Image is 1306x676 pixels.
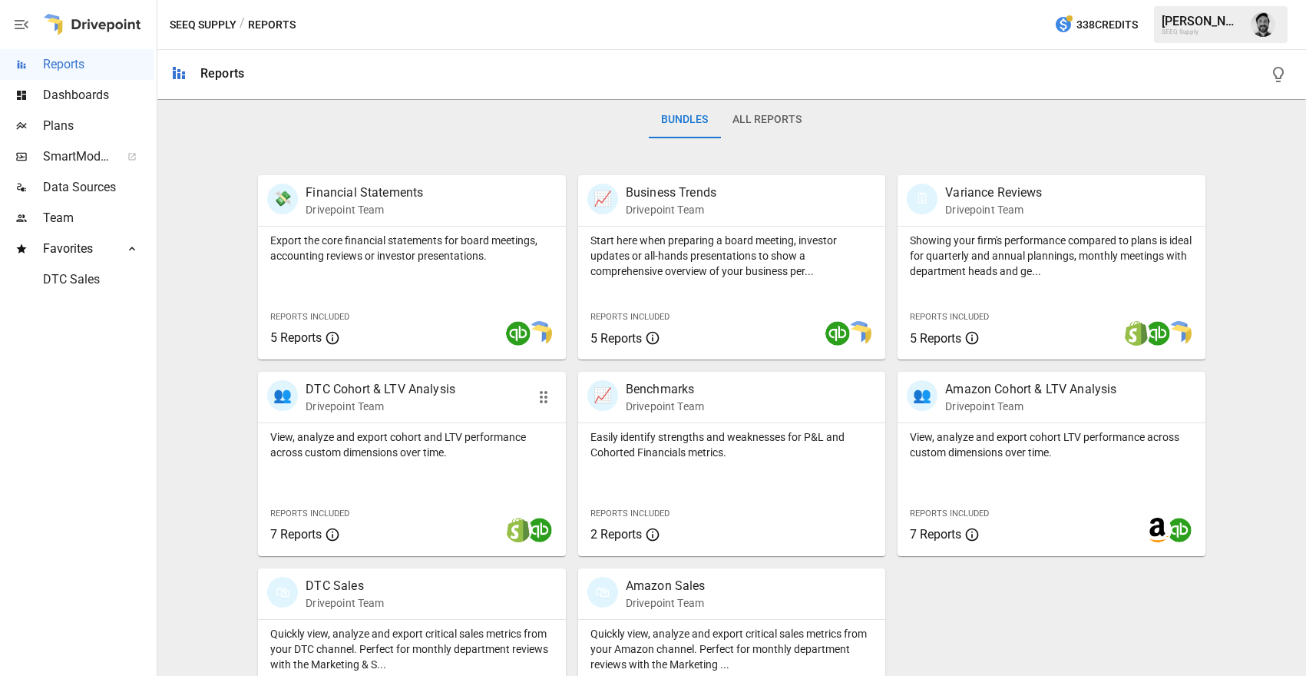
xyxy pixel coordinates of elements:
span: Data Sources [43,178,154,197]
p: Drivepoint Team [626,399,704,414]
img: quickbooks [1146,321,1170,346]
span: 5 Reports [270,330,322,345]
p: Variance Reviews [945,184,1042,202]
span: 7 Reports [910,527,961,542]
img: smart model [1167,321,1192,346]
p: View, analyze and export cohort LTV performance across custom dimensions over time. [910,429,1192,460]
div: 🛍 [267,577,298,608]
p: Business Trends [626,184,716,202]
span: 7 Reports [270,527,322,542]
span: Reports Included [270,509,349,519]
p: Drivepoint Team [306,399,455,414]
span: SmartModel [43,147,111,166]
p: Showing your firm's performance compared to plans is ideal for quarterly and annual plannings, mo... [910,233,1192,279]
p: DTC Sales [306,577,384,595]
p: Amazon Sales [626,577,706,595]
div: Reports [200,66,244,81]
div: 👥 [267,380,298,411]
p: Export the core financial statements for board meetings, accounting reviews or investor presentat... [270,233,553,263]
p: Quickly view, analyze and export critical sales metrics from your DTC channel. Perfect for monthl... [270,626,553,672]
span: 338 Credits [1076,15,1138,35]
p: Easily identify strengths and weaknesses for P&L and Cohorted Financials metrics. [590,429,873,460]
div: 🗓 [907,184,937,214]
img: quickbooks [1167,518,1192,542]
div: 📈 [587,184,618,214]
span: ™ [110,145,121,164]
div: SEEQ Supply [1162,28,1242,35]
span: 5 Reports [590,331,642,346]
span: Reports Included [590,509,670,519]
div: 📈 [587,380,618,411]
img: shopify [1124,321,1149,346]
span: DTC Sales [43,270,154,289]
img: smart model [527,321,552,346]
button: SEEQ Supply [170,15,236,35]
span: Reports Included [270,312,349,322]
p: View, analyze and export cohort and LTV performance across custom dimensions over time. [270,429,553,460]
p: Financial Statements [306,184,423,202]
div: 🛍 [587,577,618,608]
button: 338Credits [1048,11,1144,39]
p: Quickly view, analyze and export critical sales metrics from your Amazon channel. Perfect for mon... [590,626,873,672]
button: Keenan Kelly [1242,3,1285,46]
img: quickbooks [506,321,531,346]
img: amazon [1146,518,1170,542]
span: Dashboards [43,86,154,104]
span: Reports Included [910,509,989,519]
span: Plans [43,117,154,135]
div: / [240,15,245,35]
span: Reports Included [590,312,670,322]
p: Start here when preparing a board meeting, investor updates or all-hands presentations to show a ... [590,233,873,279]
p: Drivepoint Team [626,595,706,611]
button: Bundles [649,101,720,138]
img: smart model [847,321,871,346]
span: 2 Reports [590,527,642,542]
span: Reports [43,55,154,74]
p: Drivepoint Team [306,202,423,217]
p: DTC Cohort & LTV Analysis [306,380,455,399]
span: Team [43,209,154,227]
img: Keenan Kelly [1251,12,1275,37]
p: Benchmarks [626,380,704,399]
p: Drivepoint Team [945,399,1116,414]
img: quickbooks [527,518,552,542]
span: 5 Reports [910,331,961,346]
span: Favorites [43,240,111,258]
div: [PERSON_NAME] [1162,14,1242,28]
p: Drivepoint Team [945,202,1042,217]
p: Amazon Cohort & LTV Analysis [945,380,1116,399]
p: Drivepoint Team [626,202,716,217]
p: Drivepoint Team [306,595,384,611]
div: 💸 [267,184,298,214]
div: 👥 [907,380,937,411]
button: All Reports [720,101,814,138]
img: shopify [506,518,531,542]
img: quickbooks [825,321,850,346]
span: Reports Included [910,312,989,322]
